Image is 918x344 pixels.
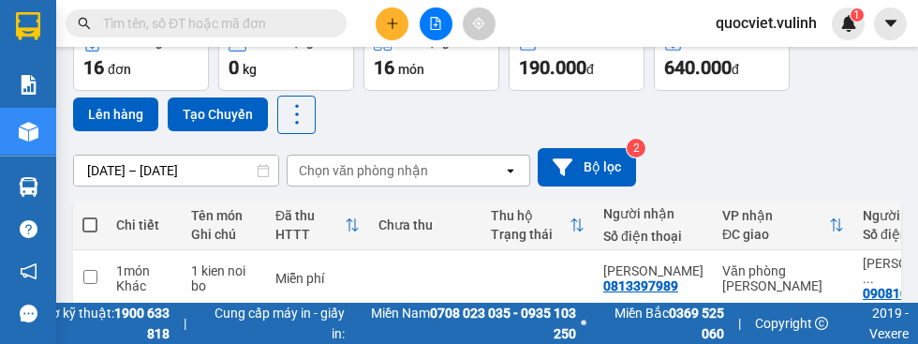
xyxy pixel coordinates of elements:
[73,23,209,91] button: Đơn hàng16đơn
[20,305,37,322] span: message
[420,7,452,40] button: file-add
[108,62,131,77] span: đơn
[74,156,278,186] input: Select a date range.
[19,122,38,142] img: warehouse-icon
[386,17,399,30] span: plus
[374,56,394,79] span: 16
[874,7,907,40] button: caret-down
[429,17,442,30] span: file-add
[19,75,38,95] img: solution-icon
[503,163,518,178] svg: open
[840,15,857,32] img: icon-new-feature
[116,278,172,293] div: Khác
[168,97,268,131] button: Tạo Chuyến
[116,217,172,232] div: Chi tiết
[363,23,499,91] button: Số lượng16món
[738,313,741,334] span: |
[191,227,257,242] div: Ghi chú
[654,23,790,91] button: Chưa thu640.000đ
[398,62,424,77] span: món
[463,7,496,40] button: aim
[191,208,257,223] div: Tên món
[472,17,485,30] span: aim
[116,263,172,278] div: 1 món
[603,206,703,221] div: Người nhận
[664,56,732,79] span: 640.000
[103,13,324,34] input: Tìm tên, số ĐT hoặc mã đơn
[243,62,257,77] span: kg
[722,208,829,223] div: VP nhận
[815,317,828,330] span: copyright
[713,201,853,250] th: Toggle SortBy
[591,303,724,344] span: Miền Bắc
[299,161,428,180] div: Chọn văn phòng nhận
[275,227,345,242] div: HTTT
[20,220,37,238] span: question-circle
[349,303,576,344] span: Miền Nam
[78,17,91,30] span: search
[603,263,703,278] div: Anh Nghiên
[581,320,586,327] span: ⚪️
[491,227,570,242] div: Trạng thái
[191,263,257,293] div: 1 kien noi bo
[627,139,645,157] sup: 2
[669,306,724,341] strong: 0369 525 060
[853,8,860,22] span: 1
[538,148,636,187] button: Bộ lọc
[19,177,38,197] img: warehouse-icon
[20,262,37,280] span: notification
[184,313,186,334] span: |
[229,56,239,79] span: 0
[481,201,594,250] th: Toggle SortBy
[586,62,594,77] span: đ
[376,7,408,40] button: plus
[275,208,345,223] div: Đã thu
[275,271,360,286] div: Miễn phí
[73,97,158,131] button: Lên hàng
[200,303,345,344] span: Cung cấp máy in - giấy in:
[16,12,40,40] img: logo-vxr
[519,56,586,79] span: 190.000
[701,11,832,35] span: quocviet.vulinh
[430,306,576,341] strong: 0708 023 035 - 0935 103 250
[509,23,644,91] button: Đã thu190.000đ
[378,217,472,232] div: Chưa thu
[266,201,369,250] th: Toggle SortBy
[114,306,170,341] strong: 1900 633 818
[603,229,703,244] div: Số điện thoại
[603,278,678,293] div: 0813397989
[882,15,899,32] span: caret-down
[83,56,104,79] span: 16
[218,23,354,91] button: Khối lượng0kg
[722,263,844,293] div: Văn phòng [PERSON_NAME]
[722,227,829,242] div: ĐC giao
[491,208,570,223] div: Thu hộ
[732,62,739,77] span: đ
[863,271,874,286] span: ...
[851,8,864,22] sup: 1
